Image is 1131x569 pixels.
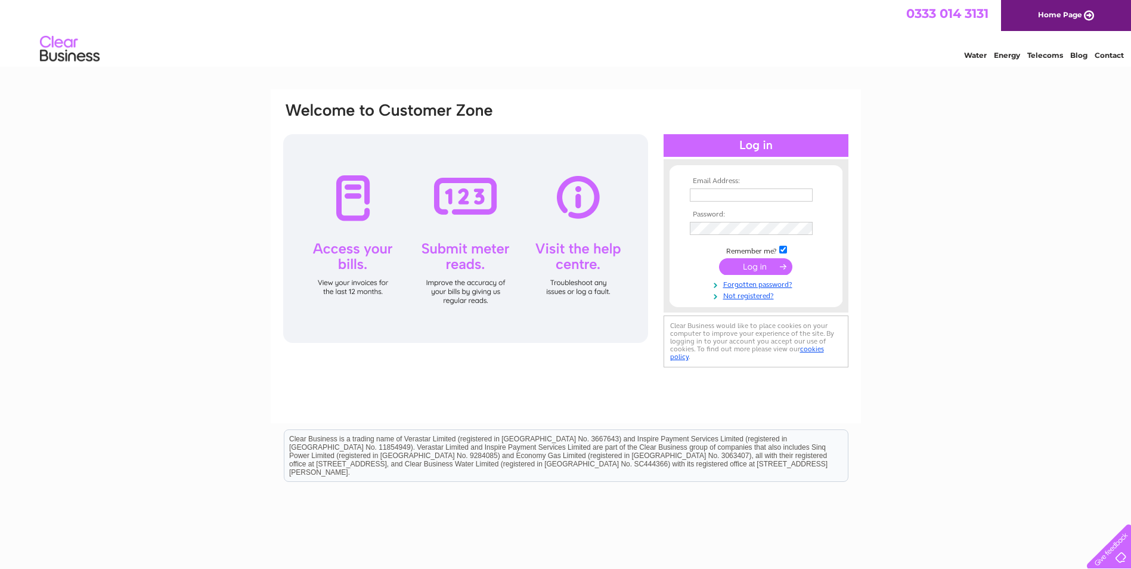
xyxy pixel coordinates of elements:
[284,7,848,58] div: Clear Business is a trading name of Verastar Limited (registered in [GEOGRAPHIC_DATA] No. 3667643...
[719,258,792,275] input: Submit
[1027,51,1063,60] a: Telecoms
[670,345,824,361] a: cookies policy
[664,316,848,367] div: Clear Business would like to place cookies on your computer to improve your experience of the sit...
[906,6,989,21] a: 0333 014 3131
[994,51,1020,60] a: Energy
[690,289,825,301] a: Not registered?
[690,278,825,289] a: Forgotten password?
[687,211,825,219] th: Password:
[1070,51,1087,60] a: Blog
[39,31,100,67] img: logo.png
[687,177,825,185] th: Email Address:
[964,51,987,60] a: Water
[687,244,825,256] td: Remember me?
[1095,51,1124,60] a: Contact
